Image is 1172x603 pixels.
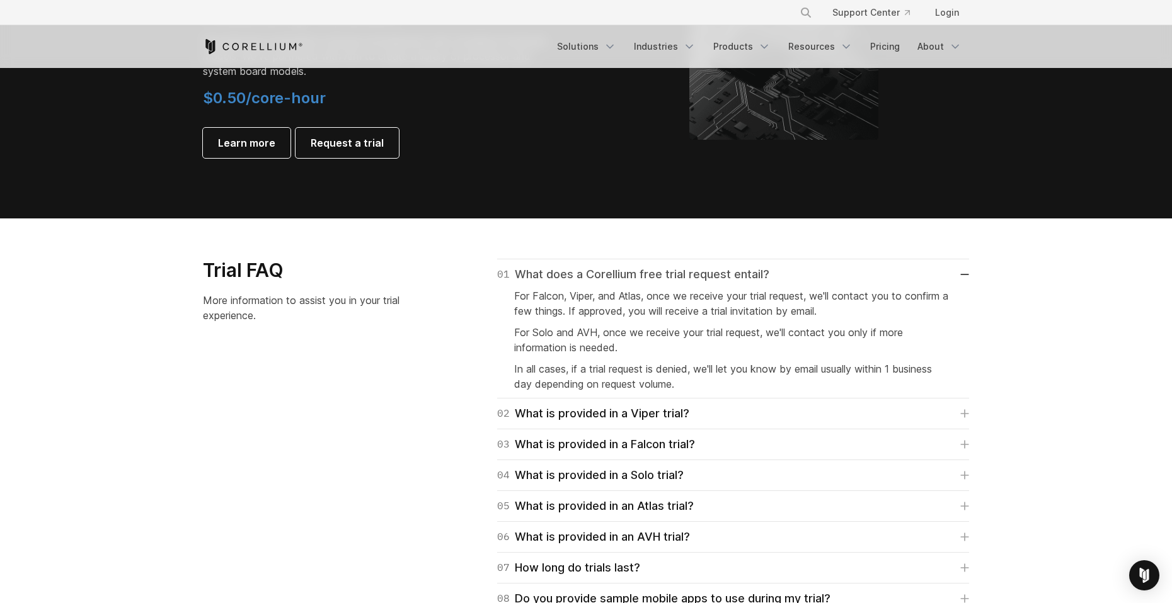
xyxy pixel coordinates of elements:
a: Support Center [822,1,920,24]
div: Navigation Menu [784,1,969,24]
a: 03What is provided in a Falcon trial? [497,436,969,453]
span: $0.50/core-hour [203,89,326,107]
div: What is provided in a Falcon trial? [497,436,695,453]
span: 05 [497,497,510,515]
div: How long do trials last? [497,559,640,577]
span: 07 [497,559,510,577]
a: Learn more [203,128,290,158]
span: Learn more [218,135,275,150]
a: 05What is provided in an Atlas trial? [497,497,969,515]
span: 02 [497,405,510,422]
div: What does a Corellium free trial request entail? [497,266,769,283]
div: Navigation Menu [549,35,969,58]
div: What is provided in an AVH trial? [497,528,690,546]
span: In all cases, if a trial request is denied, we'll let you know by email usually within 1 business... [514,363,932,390]
a: Request a trial [296,128,399,158]
a: 07How long do trials last? [497,559,969,577]
a: Corellium Home [203,39,303,54]
div: What is provided in an Atlas trial? [497,497,694,515]
a: 06What is provided in an AVH trial? [497,528,969,546]
div: What is provided in a Solo trial? [497,466,684,484]
a: 02What is provided in a Viper trial? [497,405,969,422]
a: Resources [781,35,860,58]
p: More information to assist you in your trial experience. [203,293,424,323]
a: 04What is provided in a Solo trial? [497,466,969,484]
span: 04 [497,466,510,484]
span: 01 [497,266,510,283]
span: 03 [497,436,510,453]
div: What is provided in a Viper trial? [497,405,689,422]
span: For Solo and AVH, once we receive your trial request, we'll contact you only if more information ... [514,326,903,354]
a: Industries [626,35,703,58]
a: Pricing [863,35,907,58]
a: Login [925,1,969,24]
a: Products [706,35,778,58]
div: Open Intercom Messenger [1129,560,1159,590]
a: Solutions [549,35,624,58]
button: Search [795,1,817,24]
a: 01What does a Corellium free trial request entail? [497,266,969,283]
span: Request a trial [311,135,384,150]
h3: Trial FAQ [203,259,424,283]
a: About [910,35,969,58]
span: For Falcon, Viper, and Atlas, once we receive your trial request, we'll contact you to confirm a ... [514,290,948,317]
span: 06 [497,528,510,546]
